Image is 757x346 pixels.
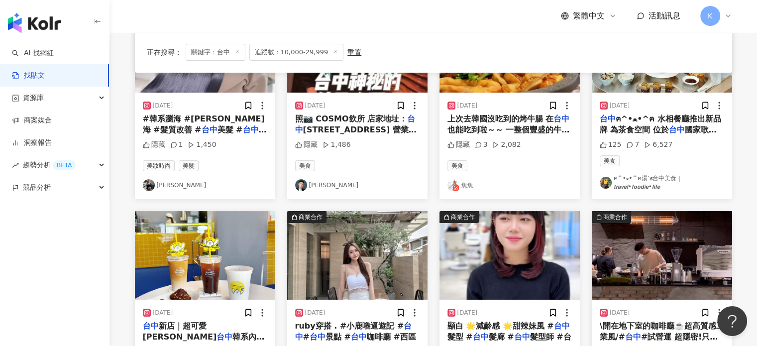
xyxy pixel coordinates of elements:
[12,71,45,81] a: 找貼文
[447,125,572,168] span: 也能吃到啦～～ 一整個豐盛的牛內臟讓我超滿足🥺 烤腸逼出的牛油吱吱作響 配著白飯食欲大增🤩🤩🤩 - 📍廣津家 ▫️
[23,176,51,199] span: 競品分析
[153,102,173,110] div: [DATE]
[310,332,325,342] mark: 台中
[573,10,605,21] span: 繁體中文
[303,332,310,342] span: #
[625,332,641,342] mark: 台中
[600,114,616,123] mark: 台中
[143,160,175,171] span: 美妝時尚
[708,10,712,21] span: K
[447,140,470,150] div: 隱藏
[347,48,361,56] div: 重置
[12,115,52,125] a: 商案媒合
[135,211,275,300] img: post-image
[305,102,325,110] div: [DATE]
[447,321,554,331] span: 顯白 🌟減齡感 🌟甜辣妹風 #
[295,114,408,123] span: 照📷 COSMO飲所 店家地址：
[649,11,680,20] span: 活動訊息
[600,114,721,134] span: ฅ^•ﻌ•^ฅ 水相餐廳推出新品牌 為茶食空間 位於
[295,160,315,171] span: 美食
[143,140,165,150] div: 隱藏
[147,48,182,56] span: 正在搜尋 ：
[287,211,428,300] div: post-image商業合作
[23,154,76,176] span: 趨勢分析
[447,179,459,191] img: KOL Avatar
[600,140,622,150] div: 125
[299,212,323,222] div: 商業合作
[447,179,572,191] a: KOL Avatar魚魚
[367,332,416,342] span: 咖啡廳 #西區
[600,174,724,191] a: KOL Avatarฅ^•ﻌ•^ฅ湯’𝙨台中美食｜𝙩𝙧𝙖𝙫𝙚𝙡•𝙛𝙤𝙤𝙙𝙞𝙚•𝙡𝙞𝙛𝙚
[295,140,318,150] div: 隱藏
[12,138,52,148] a: 洞察報告
[447,332,473,342] span: 髮型 #
[249,44,344,61] span: 追蹤數：10,000-29,999
[553,114,569,123] mark: 台中
[12,48,54,58] a: searchAI 找網紅
[216,332,232,342] mark: 台中
[143,179,267,191] a: KOL Avatar[PERSON_NAME]
[626,140,639,150] div: 7
[295,179,420,191] a: KOL Avatar[PERSON_NAME]
[143,321,217,342] span: 新店｜超可愛[PERSON_NAME]
[170,140,183,150] div: 1
[201,125,217,134] mark: 台中
[143,321,159,331] mark: 台中
[217,125,242,134] span: 美髮 #
[12,162,19,169] span: rise
[603,212,627,222] div: 商業合作
[143,179,155,191] img: KOL Avatar
[242,125,266,134] mark: 台中
[600,155,620,166] span: 美食
[554,321,570,331] mark: 台中
[610,309,630,317] div: [DATE]
[439,211,580,300] div: post-image商業合作
[439,211,580,300] img: post-image
[179,160,199,171] span: 美髮
[592,211,732,300] div: post-image商業合作
[457,309,478,317] div: [DATE]
[514,332,530,342] mark: 台中
[287,211,428,300] img: post-image
[669,125,685,134] mark: 台中
[717,306,747,336] iframe: Help Scout Beacon - Open
[323,140,351,150] div: 1,486
[351,332,367,342] mark: 台中
[153,309,173,317] div: [DATE]
[530,332,571,342] span: 髮型師 #台
[488,332,514,342] span: 髮廊 #
[295,179,307,191] img: KOL Avatar
[325,332,351,342] span: 景點 #
[53,160,76,170] div: BETA
[8,13,61,33] img: logo
[447,114,554,123] span: 上次去韓國沒吃到的烤牛腸 在
[610,102,630,110] div: [DATE]
[600,321,724,342] span: \開在地下室的咖啡廳☕️超高質感工業風/#
[186,44,245,61] span: 關鍵字：台中
[143,114,265,134] span: #韓系瀏海 #[PERSON_NAME]海 #髮質改善 #
[295,321,404,331] span: ruby穿搭 . #小鹿嚕逼遊記 #
[188,140,216,150] div: 1,450
[295,125,417,145] span: [STREET_ADDRESS] 營業時間：19
[644,140,672,150] div: 6,527
[457,102,478,110] div: [DATE]
[305,309,325,317] div: [DATE]
[447,160,467,171] span: 美食
[492,140,521,150] div: 2,082
[592,211,732,300] img: post-image
[23,87,44,109] span: 資源庫
[472,332,488,342] mark: 台中
[451,212,475,222] div: 商業合作
[600,177,612,189] img: KOL Avatar
[475,140,488,150] div: 3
